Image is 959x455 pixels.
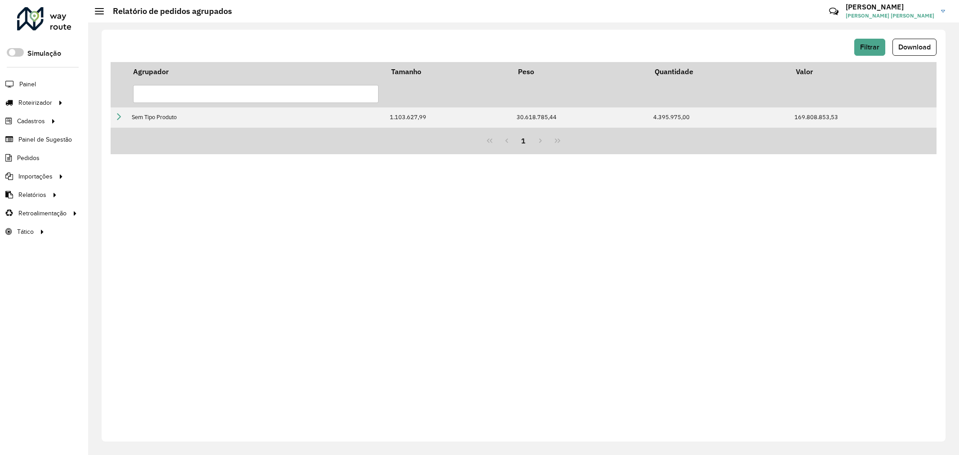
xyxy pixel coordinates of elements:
button: 1 [515,132,532,149]
span: [PERSON_NAME] [PERSON_NAME] [846,12,934,20]
span: Importações [18,172,53,181]
span: Cadastros [17,116,45,126]
td: 169.808.853,53 [790,107,936,128]
td: 4.395.975,00 [648,107,790,128]
th: Valor [790,62,936,81]
span: Filtrar [860,43,879,51]
button: Download [892,39,937,56]
h3: [PERSON_NAME] [846,3,934,11]
h2: Relatório de pedidos agrupados [104,6,232,16]
th: Peso [512,62,648,81]
label: Simulação [27,48,61,59]
span: Painel de Sugestão [18,135,72,144]
span: Roteirizador [18,98,52,107]
span: Pedidos [17,153,40,163]
span: Painel [19,80,36,89]
button: Filtrar [854,39,885,56]
a: Contato Rápido [824,2,843,21]
td: Sem Tipo Produto [127,107,385,128]
span: Tático [17,227,34,236]
span: Relatórios [18,190,46,200]
td: 30.618.785,44 [512,107,648,128]
th: Quantidade [648,62,790,81]
th: Agrupador [127,62,385,81]
span: Retroalimentação [18,209,67,218]
span: Download [898,43,931,51]
th: Tamanho [385,62,512,81]
td: 1.103.627,99 [385,107,512,128]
